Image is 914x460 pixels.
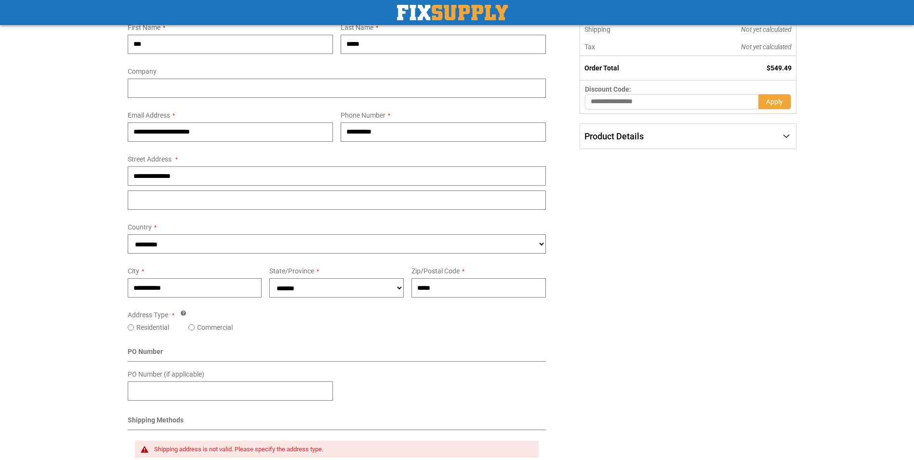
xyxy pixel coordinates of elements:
[584,131,644,141] span: Product Details
[585,85,631,93] span: Discount Code:
[269,267,314,275] span: State/Province
[397,5,508,20] img: Fix Industrial Supply
[128,415,546,430] div: Shipping Methods
[767,64,792,72] span: $549.49
[411,267,460,275] span: Zip/Postal Code
[341,111,385,119] span: Phone Number
[741,43,792,51] span: Not yet calculated
[154,446,530,453] div: Shipping address is not valid. Please specify the address type.
[128,24,160,31] span: First Name
[128,311,168,319] span: Address Type
[758,94,791,109] button: Apply
[397,5,508,20] a: store logo
[128,370,204,378] span: PO Number (if applicable)
[766,98,783,106] span: Apply
[136,323,169,332] label: Residential
[580,38,676,56] th: Tax
[128,223,152,231] span: Country
[128,68,157,75] span: Company
[128,347,546,362] div: PO Number
[197,323,233,332] label: Commercial
[128,111,170,119] span: Email Address
[128,267,139,275] span: City
[584,64,619,72] strong: Order Total
[584,26,610,33] span: Shipping
[341,24,373,31] span: Last Name
[128,155,172,163] span: Street Address
[741,26,792,33] span: Not yet calculated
